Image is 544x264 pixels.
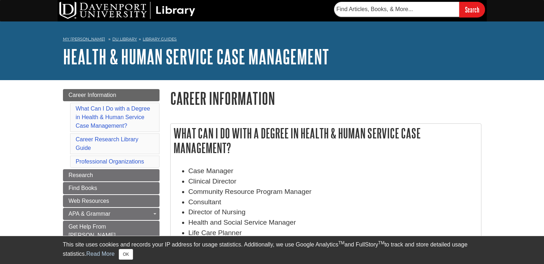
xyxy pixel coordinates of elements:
[63,36,105,42] a: My [PERSON_NAME]
[63,240,481,260] div: This site uses cookies and records your IP address for usage statistics. Additionally, we use Goo...
[76,106,150,129] a: What Can I Do with a Degree in Health & Human Service Case Management?
[188,228,477,238] li: Life Care Planner
[63,34,481,46] nav: breadcrumb
[188,176,477,187] li: Clinical Director
[334,2,459,17] input: Find Articles, Books, & More...
[63,195,160,207] a: Web Resources
[112,36,137,41] a: DU Library
[188,187,477,197] li: Community Resource Program Manager
[63,182,160,194] a: Find Books
[171,124,481,157] h2: What Can I Do with a Degree in Health & Human Service Case Management?
[378,240,384,245] sup: TM
[63,208,160,220] a: APA & Grammar
[86,251,114,257] a: Read More
[69,185,97,191] span: Find Books
[338,240,344,245] sup: TM
[188,217,477,228] li: Health and Social Service Manager
[69,224,116,238] span: Get Help From [PERSON_NAME]
[69,92,116,98] span: Career Information
[76,136,138,151] a: Career Research Library Guide
[63,221,160,241] a: Get Help From [PERSON_NAME]
[63,89,160,241] div: Guide Page Menu
[143,36,177,41] a: Library Guides
[69,172,93,178] span: Research
[188,197,477,207] li: Consultant
[59,2,195,19] img: DU Library
[63,45,329,68] a: Health & Human Service Case Management
[459,2,485,17] input: Search
[69,198,109,204] span: Web Resources
[63,89,160,101] a: Career Information
[170,89,481,107] h1: Career Information
[188,166,477,176] li: Case Manager
[334,2,485,17] form: Searches DU Library's articles, books, and more
[119,249,133,260] button: Close
[76,158,144,165] a: Professional Organizations
[69,211,111,217] span: APA & Grammar
[188,207,477,217] li: Director of Nursing
[63,169,160,181] a: Research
